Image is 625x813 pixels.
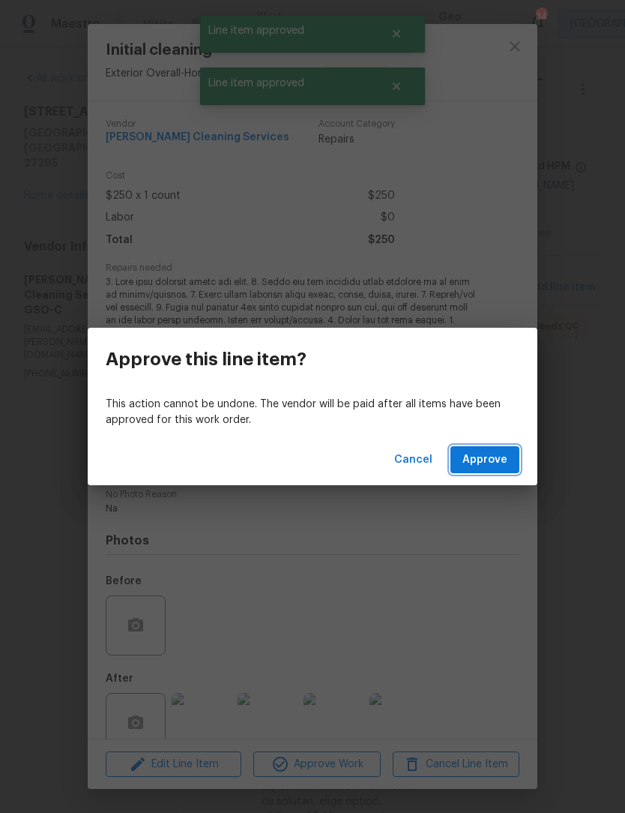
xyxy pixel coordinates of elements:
button: Approve [450,446,519,474]
h3: Approve this line item? [106,349,307,370]
p: This action cannot be undone. The vendor will be paid after all items have been approved for this... [106,397,519,428]
span: Cancel [394,451,432,469]
span: Approve [462,451,507,469]
button: Cancel [388,446,438,474]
